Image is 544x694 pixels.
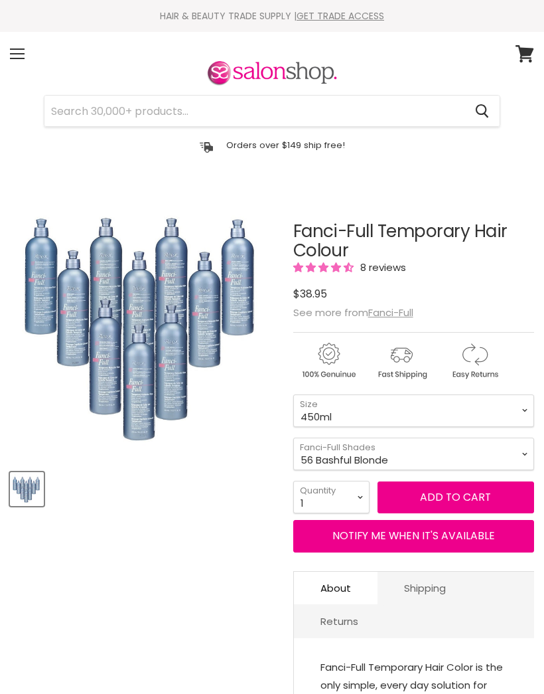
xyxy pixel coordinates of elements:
select: Quantity [293,481,370,513]
a: Fanci-Full [368,305,413,319]
button: Add to cart [377,481,534,513]
span: $38.95 [293,286,327,302]
a: About [294,572,377,604]
button: Fanci-Full Temporary Hair Colour [10,472,44,506]
h1: Fanci-Full Temporary Hair Colour [293,222,534,260]
img: shipping.gif [366,341,437,381]
img: Fanci-Full Temporary Hair Colour [11,474,42,505]
a: Returns [294,605,385,638]
input: Search [44,96,464,126]
span: 8 reviews [356,260,406,274]
a: Shipping [377,572,472,604]
button: Search [464,96,500,126]
form: Product [44,95,500,127]
span: 4.25 stars [293,260,356,274]
span: Add to cart [420,489,491,505]
img: genuine.gif [293,341,364,381]
a: GET TRADE ACCESS [297,9,384,23]
div: Fanci-Full Temporary Hair Colour image. Click or Scroll to Zoom. [10,189,280,459]
button: NOTIFY ME WHEN IT'S AVAILABLE [293,520,534,552]
p: Orders over $149 ship free! [226,139,345,151]
img: returns.gif [439,341,510,381]
span: See more from [293,305,413,319]
div: Product thumbnails [8,468,282,506]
